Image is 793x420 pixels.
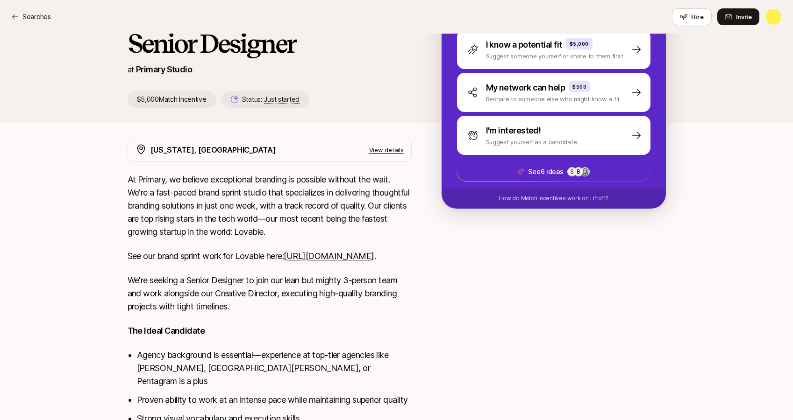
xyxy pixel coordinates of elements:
p: Status: [242,94,300,105]
p: Suggest someone yourself or share to them first [486,51,623,61]
p: View details [369,145,404,154]
a: Primary Studio [136,64,192,74]
p: We're seeking a Senior Designer to join our lean but mighty 3-person team and work alongside our ... [128,274,412,313]
p: How do Match Incentives work on Liftoff? [499,194,608,203]
button: Kelly Na [765,8,782,25]
a: [URL][DOMAIN_NAME] [284,251,374,261]
p: B [576,166,580,177]
p: S [570,166,573,177]
p: at [128,63,134,76]
p: Searches [22,11,51,22]
p: I'm interested! [486,124,541,137]
span: Just started [264,95,300,104]
p: [US_STATE], [GEOGRAPHIC_DATA] [150,144,276,156]
button: Hire [672,8,712,25]
img: 6987e57e_79e3_42e8_9bbf_64905063a8f7.jpg [580,168,589,176]
p: $500 [572,83,586,91]
p: Reshare to someone else who might know a fit [486,94,620,104]
span: Invite [736,12,752,21]
p: See our brand sprint work for Lovable here: . [128,250,412,263]
p: $5,000 Match Incentive [128,91,216,108]
p: $5,000 [570,40,589,48]
p: I know a potential fit [486,38,562,51]
button: See6 ideasSB [457,162,650,182]
p: Suggest yourself as a candidate [486,137,577,147]
li: Agency background is essential—experience at top-tier agencies like [PERSON_NAME], [GEOGRAPHIC_DA... [137,349,412,388]
p: My network can help [486,81,565,94]
li: Proven ability to work at an intense pace while maintaining superior quality [137,393,412,406]
p: At Primary, we believe exceptional branding is possible without the wait. We're a fast-paced bran... [128,173,412,238]
p: See 6 ideas [528,166,563,177]
h1: Senior Designer [128,29,412,57]
strong: The Ideal Candidate [128,326,205,336]
img: Kelly Na [765,9,781,25]
span: Hire [691,12,704,21]
button: Invite [717,8,759,25]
